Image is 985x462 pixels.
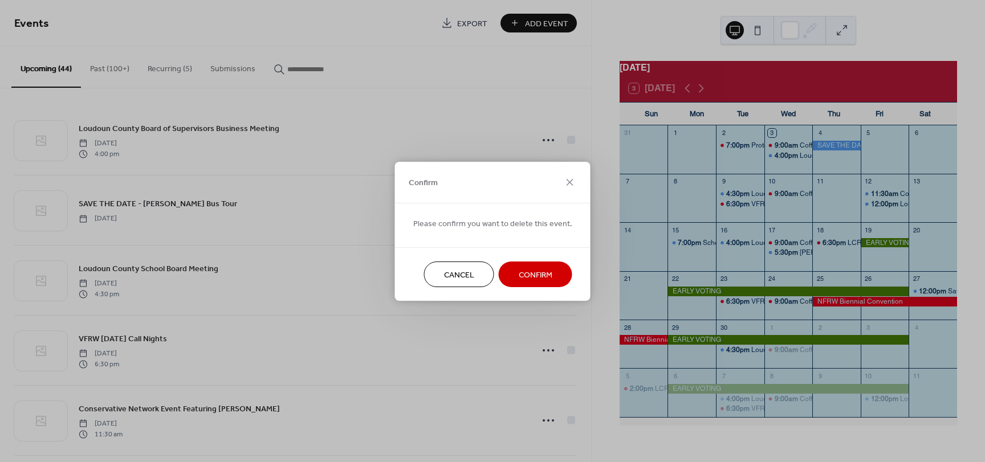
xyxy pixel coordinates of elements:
[413,218,572,230] span: Please confirm you want to delete this event.
[424,261,494,287] button: Cancel
[409,177,438,189] span: Confirm
[444,269,474,281] span: Cancel
[519,269,552,281] span: Confirm
[499,261,572,287] button: Confirm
